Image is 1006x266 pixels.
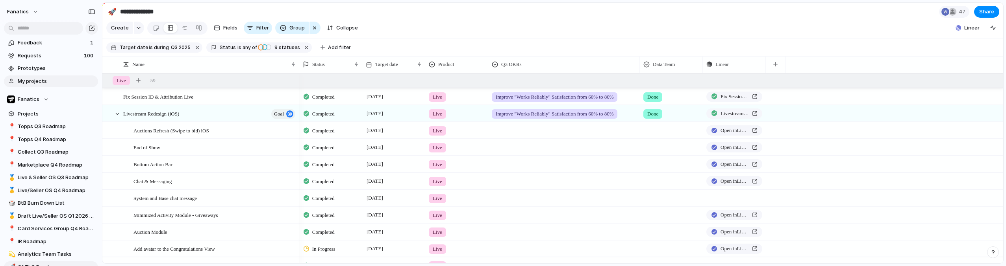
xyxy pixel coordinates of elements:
[365,160,385,169] span: [DATE]
[223,24,237,32] span: Fields
[4,108,98,120] a: Projects
[959,8,968,16] span: 47
[4,223,98,235] a: 📍Card Services Group Q4 Roadmap
[8,237,14,246] div: 📍
[4,94,98,105] button: Fanatics
[18,110,95,118] span: Projects
[706,142,762,152] a: Open inLinear
[7,250,15,258] button: 💫
[653,61,675,68] span: Data Team
[312,127,335,135] span: Completed
[8,122,14,131] div: 📍
[433,93,442,101] span: Live
[133,244,215,253] span: Add avatar to the Congratulations View
[365,109,385,118] span: [DATE]
[433,228,442,236] span: Live
[8,250,14,259] div: 💫
[241,44,257,51] span: any of
[7,225,15,233] button: 📍
[312,194,335,202] span: Completed
[275,22,309,34] button: Group
[647,110,658,118] span: Done
[4,62,98,74] a: Prototypes
[365,92,385,101] span: [DATE]
[4,197,98,209] div: 🎲BtB Burn Down List
[706,108,762,119] a: Livestream Redesign (iOS and Android)
[18,95,39,103] span: Fanatics
[496,110,613,118] span: Improve "Works Reliably" Satisfaction from 60% to 80%
[433,194,442,202] span: Live
[149,44,153,51] span: is
[715,61,729,68] span: Linear
[647,93,658,101] span: Done
[148,43,170,52] button: isduring
[316,42,356,53] button: Add filter
[220,44,236,51] span: Status
[7,136,15,143] button: 📍
[256,24,269,32] span: Filter
[8,211,14,220] div: 🥇
[433,245,442,253] span: Live
[133,126,209,135] span: Auctions Refresh (Swipe to bid) iOS
[324,22,361,34] button: Collapse
[7,148,15,156] button: 📍
[4,121,98,132] div: 📍Topps Q3 Roadmap
[106,22,133,34] button: Create
[4,37,98,49] a: Feedback1
[433,178,442,185] span: Live
[8,186,14,195] div: 🥇
[4,248,98,260] a: 💫Analytics Team Tasks
[721,110,749,117] span: Livestream Redesign (iOS and Android)
[211,22,241,34] button: Fields
[721,93,749,101] span: Fix Session ID & Attribution Live
[18,250,95,258] span: Analytics Team Tasks
[8,199,14,208] div: 🎲
[4,172,98,183] div: 🥇Live & Seller OS Q3 Roadmap
[18,39,88,47] span: Feedback
[7,212,15,220] button: 🥇
[4,159,98,171] a: 📍Marketplace Q4 Roadmap
[153,44,169,51] span: during
[8,148,14,157] div: 📍
[721,160,749,168] span: Open in Linear
[433,211,442,219] span: Live
[8,224,14,233] div: 📍
[84,52,95,60] span: 100
[133,143,160,152] span: End of Show
[90,39,95,47] span: 1
[271,109,295,119] button: goal
[4,185,98,196] a: 🥇Live/Seller OS Q4 Roadmap
[706,176,762,186] a: Open inLinear
[433,127,442,135] span: Live
[4,236,98,248] a: 📍IR Roadmap
[133,193,197,202] span: System and Base chat message
[18,161,95,169] span: Marketplace Q4 Roadmap
[7,199,15,207] button: 🎲
[964,24,980,32] span: Linear
[312,228,335,236] span: Completed
[952,22,983,34] button: Linear
[18,52,82,60] span: Requests
[4,134,98,145] a: 📍Topps Q4 Roadmap
[375,61,398,68] span: Target date
[120,44,148,51] span: Target date
[433,161,442,169] span: Live
[365,143,385,152] span: [DATE]
[4,146,98,158] a: 📍Collect Q3 Roadmap
[18,77,95,85] span: My projects
[4,210,98,222] a: 🥇Draft Live/Seller OS Q1 2026 Roadmap
[133,227,167,236] span: Auction Module
[169,43,192,52] button: Q3 2025
[106,6,119,18] button: 🚀
[150,77,156,84] span: 59
[18,238,95,246] span: IR Roadmap
[237,44,241,51] span: is
[18,64,95,72] span: Prototypes
[4,75,98,87] a: My projects
[18,174,95,182] span: Live & Seller OS Q3 Roadmap
[721,177,749,185] span: Open in Linear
